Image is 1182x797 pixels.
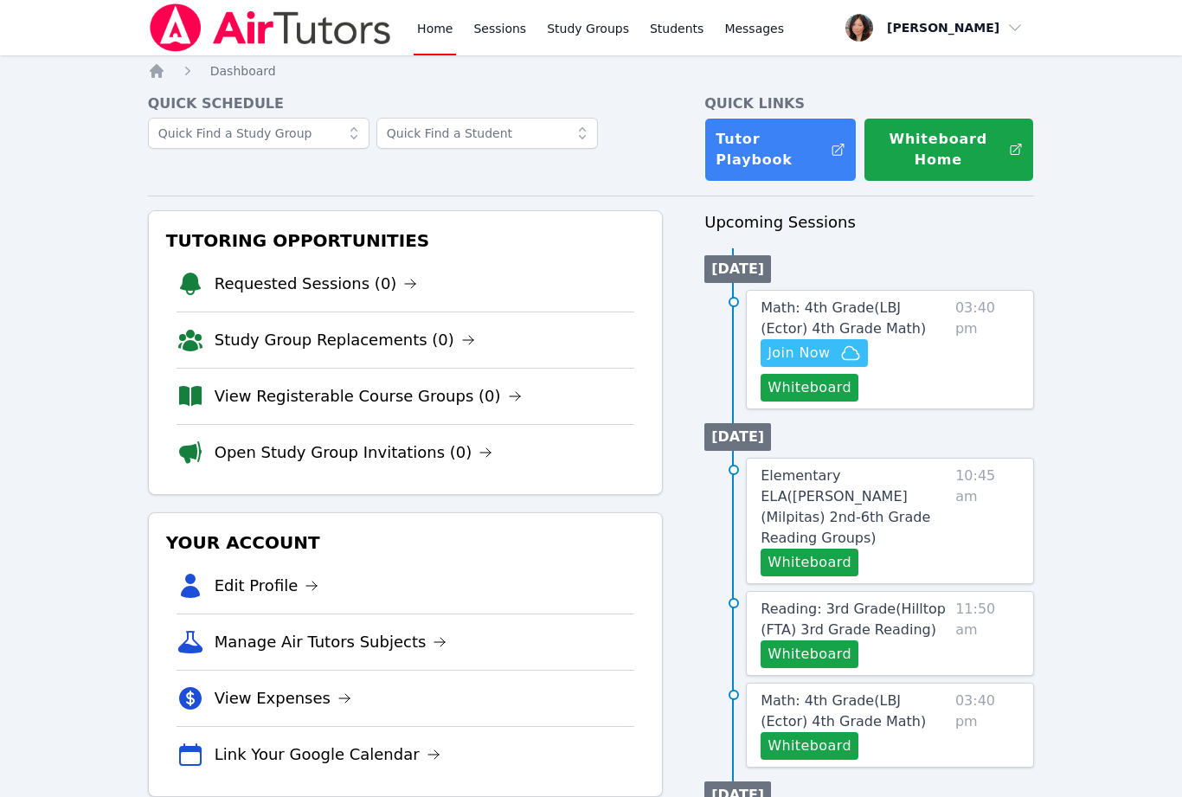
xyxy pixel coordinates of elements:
[761,599,948,640] a: Reading: 3rd Grade(Hilltop (FTA) 3rd Grade Reading)
[704,423,771,451] li: [DATE]
[215,272,418,296] a: Requested Sessions (0)
[215,574,319,598] a: Edit Profile
[761,732,858,760] button: Whiteboard
[761,466,948,549] a: Elementary ELA([PERSON_NAME] (Milpitas) 2nd-6th Grade Reading Groups)
[768,343,830,363] span: Join Now
[210,62,276,80] a: Dashboard
[704,255,771,283] li: [DATE]
[761,691,948,732] a: Math: 4th Grade(LBJ (Ector) 4th Grade Math)
[955,298,1019,402] span: 03:40 pm
[761,549,858,576] button: Whiteboard
[148,118,369,149] input: Quick Find a Study Group
[704,118,857,182] a: Tutor Playbook
[761,601,946,638] span: Reading: 3rd Grade ( Hilltop (FTA) 3rd Grade Reading )
[163,225,649,256] h3: Tutoring Opportunities
[704,93,1034,114] h4: Quick Links
[215,328,475,352] a: Study Group Replacements (0)
[955,466,1019,576] span: 10:45 am
[210,64,276,78] span: Dashboard
[215,742,440,767] a: Link Your Google Calendar
[148,62,1035,80] nav: Breadcrumb
[215,630,447,654] a: Manage Air Tutors Subjects
[761,299,926,337] span: Math: 4th Grade ( LBJ (Ector) 4th Grade Math )
[376,118,598,149] input: Quick Find a Student
[864,118,1034,182] button: Whiteboard Home
[955,691,1019,760] span: 03:40 pm
[761,640,858,668] button: Whiteboard
[704,210,1034,235] h3: Upcoming Sessions
[163,527,649,558] h3: Your Account
[761,692,926,730] span: Math: 4th Grade ( LBJ (Ector) 4th Grade Math )
[955,599,1019,668] span: 11:50 am
[148,93,664,114] h4: Quick Schedule
[761,467,930,546] span: Elementary ELA ( [PERSON_NAME] (Milpitas) 2nd-6th Grade Reading Groups )
[761,339,868,367] button: Join Now
[761,374,858,402] button: Whiteboard
[215,440,493,465] a: Open Study Group Invitations (0)
[215,686,351,710] a: View Expenses
[148,3,393,52] img: Air Tutors
[724,20,784,37] span: Messages
[215,384,522,408] a: View Registerable Course Groups (0)
[761,298,948,339] a: Math: 4th Grade(LBJ (Ector) 4th Grade Math)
